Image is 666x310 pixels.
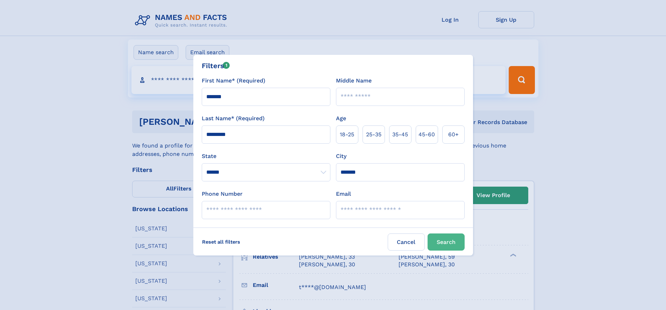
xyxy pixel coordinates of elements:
span: 25‑35 [366,130,381,139]
label: Last Name* (Required) [202,114,265,123]
label: State [202,152,330,160]
div: Filters [202,60,230,71]
label: Email [336,190,351,198]
label: First Name* (Required) [202,77,265,85]
label: Phone Number [202,190,243,198]
span: 60+ [448,130,459,139]
span: 18‑25 [340,130,354,139]
span: 35‑45 [392,130,408,139]
label: Middle Name [336,77,372,85]
label: Cancel [388,233,425,251]
label: Age [336,114,346,123]
label: City [336,152,346,160]
label: Reset all filters [198,233,245,250]
button: Search [428,233,465,251]
span: 45‑60 [418,130,435,139]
